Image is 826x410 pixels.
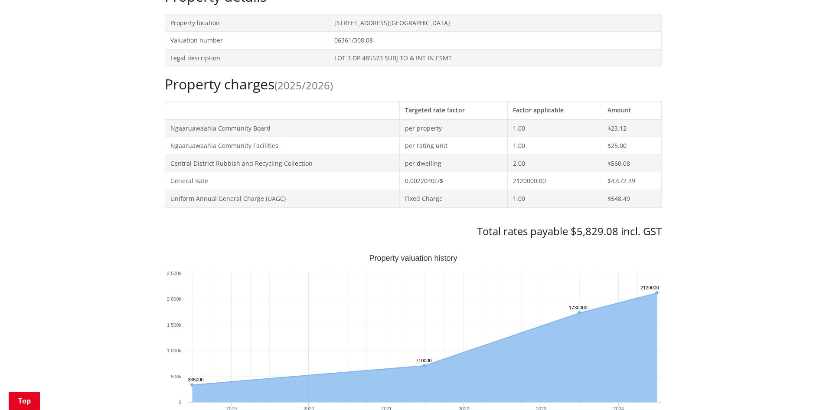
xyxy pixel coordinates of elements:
path: Saturday, Jun 30, 12:00, 335,000. Capital Value. [190,384,194,387]
text: 335000 [188,377,204,382]
path: Sunday, Jun 30, 12:00, 2,120,000. Capital Value. [655,291,658,295]
text: 2 500k [167,271,181,276]
text: 1 000k [167,348,181,353]
a: Top [9,392,40,410]
td: Fixed Charge [399,190,508,207]
td: Uniform Annual General Charge (UAGC) [165,190,399,207]
text: Property valuation history [369,254,457,262]
text: 1 500k [167,322,181,328]
text: 2120000 [640,285,659,290]
text: 500k [171,374,181,379]
td: Property location [165,14,329,32]
td: Legal description [165,49,329,67]
h2: Property charges [165,76,662,92]
span: (2025/2026) [274,78,333,92]
td: 2120000.00 [508,172,602,190]
td: 0.0022040c/$ [399,172,508,190]
td: per dwelling [399,154,508,172]
th: Amount [602,101,661,119]
td: 1.00 [508,190,602,207]
td: 1.00 [508,137,602,155]
td: 2.00 [508,154,602,172]
td: $560.08 [602,154,661,172]
path: Wednesday, Jun 30, 12:00, 710,000. Capital Value. [423,364,426,367]
text: 2 000k [167,296,181,302]
td: $25.00 [602,137,661,155]
td: Central District Rubbish and Recycling Collection [165,154,399,172]
path: Friday, Jun 30, 12:00, 1,730,000. Capital Value. [578,311,581,315]
th: Factor applicable [508,101,602,119]
td: per rating unit [399,137,508,155]
td: [STREET_ADDRESS][GEOGRAPHIC_DATA] [329,14,661,32]
td: Ngaaruawaahia Community Board [165,119,399,137]
td: $548.49 [602,190,661,207]
td: $4,672.39 [602,172,661,190]
iframe: Messenger Launcher [786,374,817,405]
td: LOT 3 DP 485573 SUBJ TO & INT IN ESMT [329,49,661,67]
h3: Total rates payable $5,829.08 incl. GST [165,225,662,238]
td: General Rate [165,172,399,190]
td: 06361/308.08 [329,32,661,49]
th: Targeted rate factor [399,101,508,119]
text: 0 [178,400,181,405]
text: 710000 [416,358,432,363]
td: Ngaaruawaahia Community Facilities [165,137,399,155]
td: 1.00 [508,119,602,137]
td: $23.12 [602,119,661,137]
td: Valuation number [165,32,329,49]
td: per property [399,119,508,137]
text: 1730000 [569,305,588,310]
